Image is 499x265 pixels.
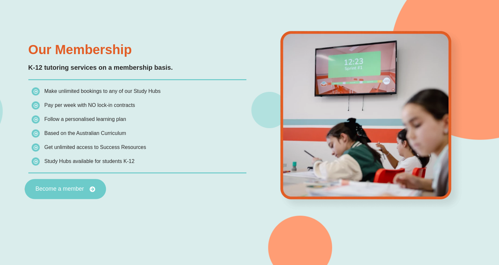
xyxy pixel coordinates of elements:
[28,43,246,56] h3: Our Membership
[32,101,40,110] img: icon-list.png
[44,130,126,136] span: Based on the Australian Curriculum
[466,234,499,265] iframe: Chat Widget
[32,129,40,138] img: icon-list.png
[44,102,135,108] span: Pay per week with NO lock-in contracts
[44,88,161,94] span: Make unlimited bookings to any of our Study Hubs
[32,143,40,152] img: icon-list.png
[24,179,106,199] a: Become a member
[44,158,135,164] span: Study Hubs available for students K-12
[32,115,40,124] img: icon-list.png
[35,186,84,192] span: Become a member
[32,87,40,96] img: icon-list.png
[32,157,40,166] img: icon-list.png
[28,63,246,73] p: K-12 tutoring services on a membership basis.
[44,116,126,122] span: Follow a personalised learning plan
[44,144,146,150] span: Get unlimited access to Success Resources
